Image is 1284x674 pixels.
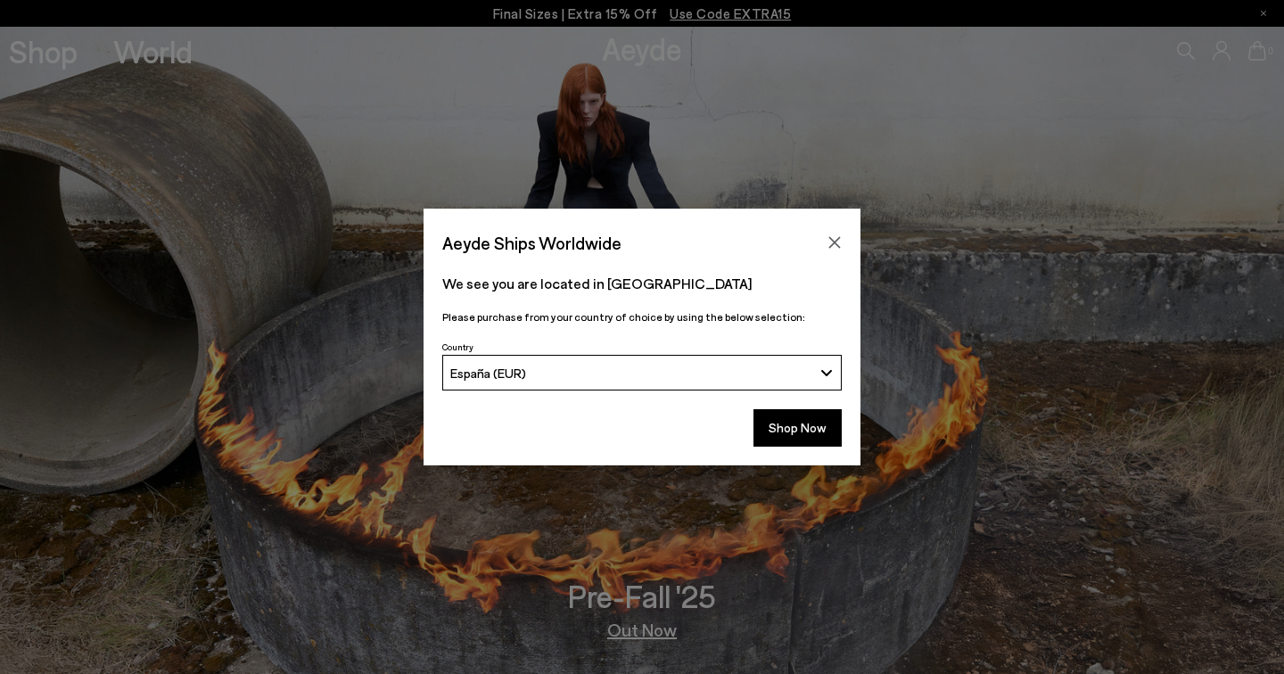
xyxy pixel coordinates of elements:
[442,308,842,325] p: Please purchase from your country of choice by using the below selection:
[450,366,526,381] span: España (EUR)
[442,273,842,294] p: We see you are located in [GEOGRAPHIC_DATA]
[753,409,842,447] button: Shop Now
[442,341,473,352] span: Country
[821,229,848,256] button: Close
[442,227,621,259] span: Aeyde Ships Worldwide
